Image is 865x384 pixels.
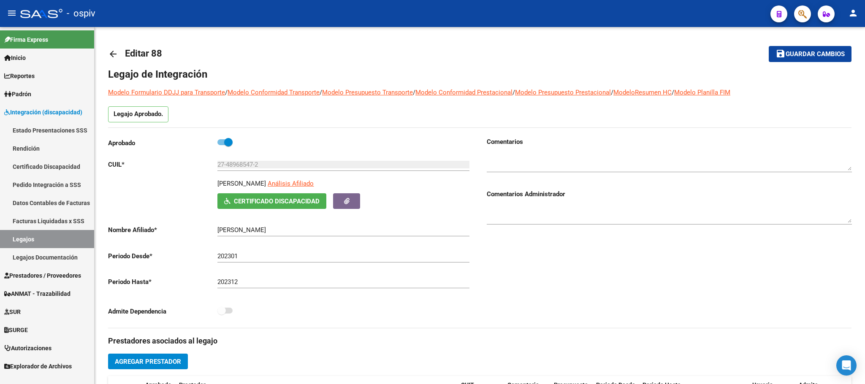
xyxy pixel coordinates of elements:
[7,8,17,18] mat-icon: menu
[4,362,72,371] span: Explorador de Archivos
[769,46,851,62] button: Guardar cambios
[4,271,81,280] span: Prestadores / Proveedores
[786,51,845,58] span: Guardar cambios
[4,53,26,62] span: Inicio
[108,49,118,59] mat-icon: arrow_back
[115,358,181,365] span: Agregar Prestador
[125,48,162,59] span: Editar 88
[776,49,786,59] mat-icon: save
[848,8,858,18] mat-icon: person
[322,89,413,96] a: Modelo Presupuesto Transporte
[4,325,28,335] span: SURGE
[108,251,217,261] p: Periodo Desde
[4,89,31,99] span: Padrón
[415,89,512,96] a: Modelo Conformidad Prestacional
[515,89,611,96] a: Modelo Presupuesto Prestacional
[4,343,52,353] span: Autorizaciones
[268,180,314,187] span: Análisis Afiliado
[108,335,851,347] h3: Prestadores asociados al legajo
[4,108,82,117] span: Integración (discapacidad)
[108,106,168,122] p: Legajo Aprobado.
[4,289,71,298] span: ANMAT - Trazabilidad
[487,137,852,146] h3: Comentarios
[4,307,21,316] span: SUR
[108,307,217,316] p: Admite Dependencia
[108,138,217,148] p: Aprobado
[108,225,217,235] p: Nombre Afiliado
[234,197,320,205] span: Certificado Discapacidad
[108,89,225,96] a: Modelo Formulario DDJJ para Transporte
[217,179,266,188] p: [PERSON_NAME]
[217,193,326,209] button: Certificado Discapacidad
[108,68,851,81] h1: Legajo de Integración
[613,89,672,96] a: ModeloResumen HC
[487,189,852,199] h3: Comentarios Administrador
[4,71,35,81] span: Reportes
[674,89,730,96] a: Modelo Planilla FIM
[108,277,217,287] p: Periodo Hasta
[108,160,217,169] p: CUIL
[836,355,857,376] div: Open Intercom Messenger
[4,35,48,44] span: Firma Express
[108,354,188,369] button: Agregar Prestador
[67,4,95,23] span: - ospiv
[228,89,320,96] a: Modelo Conformidad Transporte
